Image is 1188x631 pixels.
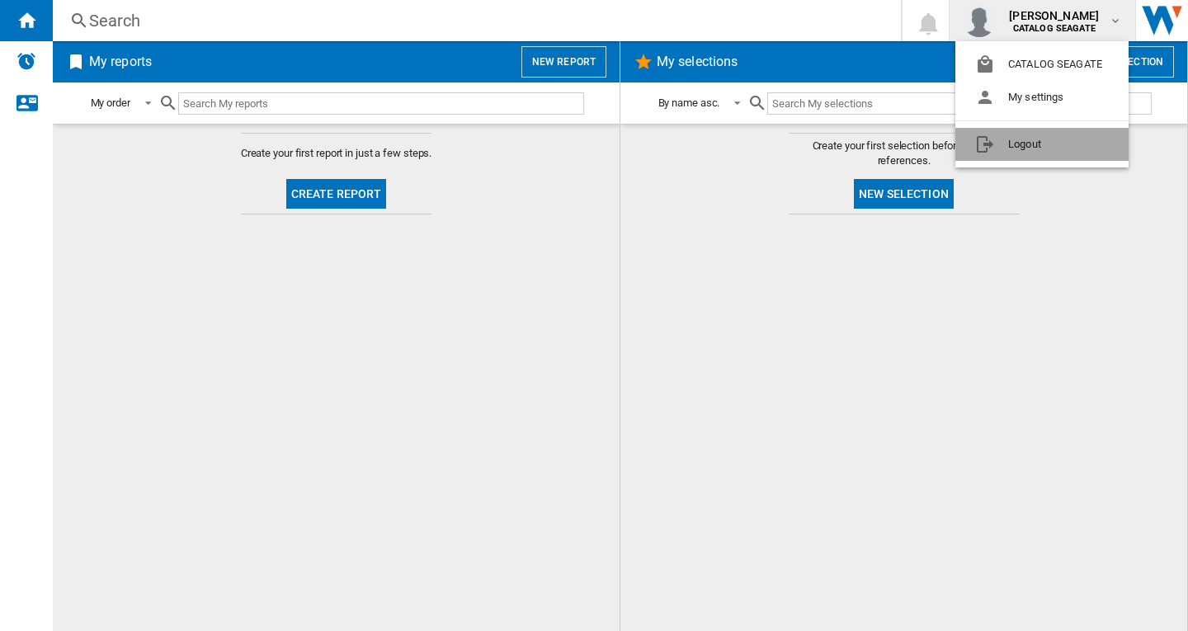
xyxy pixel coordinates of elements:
[955,128,1129,161] button: Logout
[955,48,1129,81] button: CATALOG SEAGATE
[955,81,1129,114] button: My settings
